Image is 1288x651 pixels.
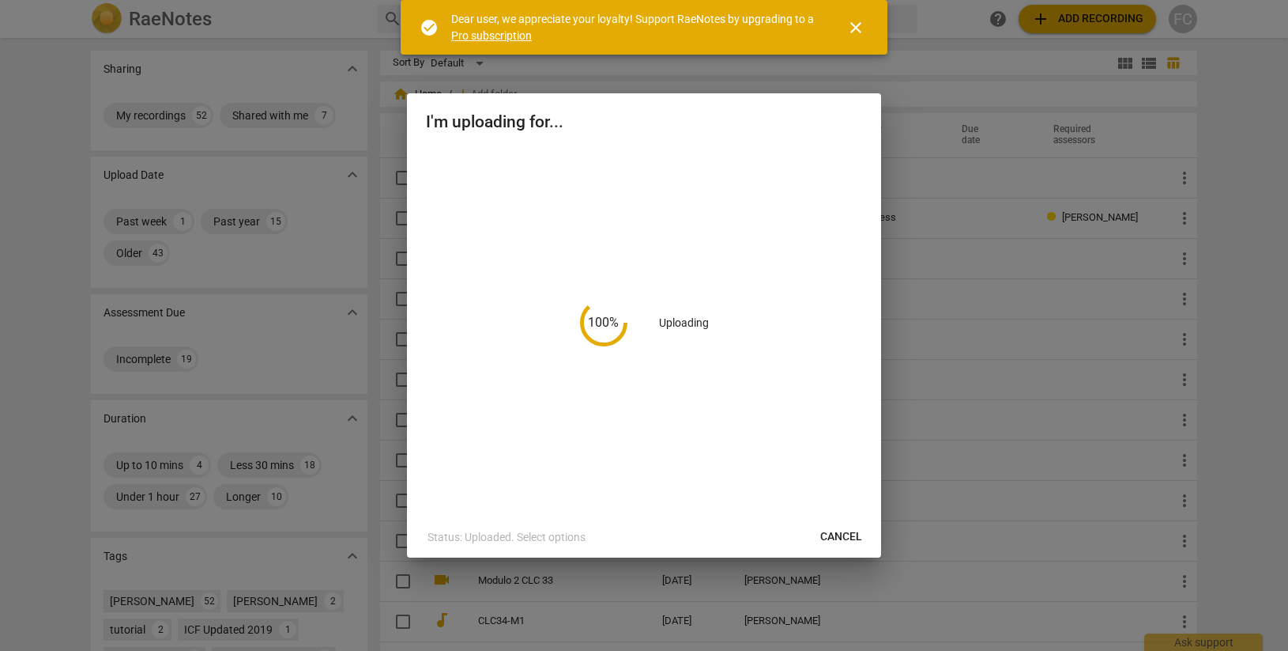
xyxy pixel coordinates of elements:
a: Pro subscription [451,29,532,42]
h2: I'm uploading for... [426,112,862,132]
span: close [846,18,865,37]
span: check_circle [420,18,439,37]
div: Dear user, we appreciate your loyalty! Support RaeNotes by upgrading to a [451,11,818,44]
p: Status: Uploaded. Select options [427,529,586,546]
p: Uploading [659,315,709,331]
button: Cancel [808,523,875,551]
button: Close [837,9,875,47]
span: Cancel [820,529,862,545]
